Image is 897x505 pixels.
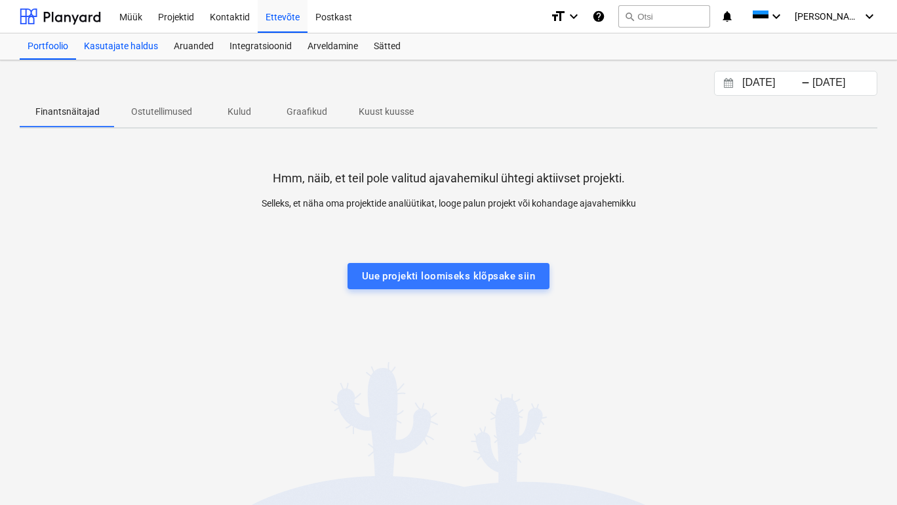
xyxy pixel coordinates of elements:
p: Hmm, näib, et teil pole valitud ajavahemikul ühtegi aktiivset projekti. [273,171,625,186]
iframe: Chat Widget [831,442,897,505]
i: keyboard_arrow_down [566,9,582,24]
p: Selleks, et näha oma projektide analüütikat, looge palun projekt või kohandage ajavahemikku [234,197,663,211]
span: [PERSON_NAME] Kerdmann [795,11,860,22]
input: Algus [740,74,807,92]
a: Portfoolio [20,33,76,60]
div: - [801,79,810,87]
button: Interact with the calendar and add the check-in date for your trip. [717,76,740,91]
p: Kuust kuusse [359,105,414,119]
button: Otsi [618,5,710,28]
p: Graafikud [287,105,327,119]
a: Sätted [366,33,409,60]
a: Aruanded [166,33,222,60]
i: Abikeskus [592,9,605,24]
div: Chat-widget [831,442,897,505]
a: Integratsioonid [222,33,300,60]
i: keyboard_arrow_down [862,9,877,24]
div: Uue projekti loomiseks klõpsake siin [362,268,535,285]
span: search [624,11,635,22]
p: Ostutellimused [131,105,192,119]
i: notifications [721,9,734,24]
i: format_size [550,9,566,24]
p: Kulud [224,105,255,119]
a: Kasutajate haldus [76,33,166,60]
p: Finantsnäitajad [35,105,100,119]
i: keyboard_arrow_down [768,9,784,24]
button: Uue projekti loomiseks klõpsake siin [348,263,549,289]
a: Arveldamine [300,33,366,60]
input: Lõpp [810,74,877,92]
